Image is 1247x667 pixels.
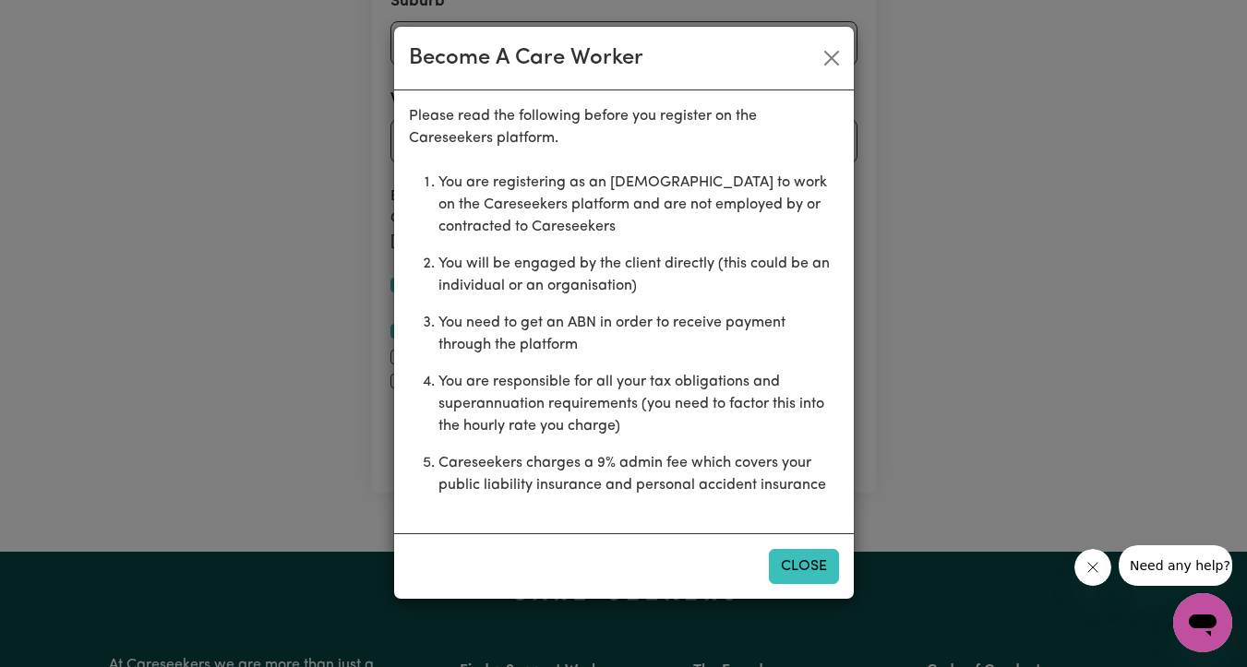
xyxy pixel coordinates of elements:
[438,245,839,304] li: You will be engaged by the client directly (this could be an individual or an organisation)
[438,445,839,504] li: Careseekers charges a 9% admin fee which covers your public liability insurance and personal acci...
[438,304,839,363] li: You need to get an ABN in order to receive payment through the platform
[769,549,839,584] button: Close
[438,164,839,245] li: You are registering as an [DEMOGRAPHIC_DATA] to work on the Careseekers platform and are not empl...
[817,43,846,73] button: Close
[409,42,643,75] div: Become A Care Worker
[409,105,839,149] p: Please read the following before you register on the Careseekers platform.
[1173,593,1232,652] iframe: Button to launch messaging window
[1119,545,1232,586] iframe: Message from company
[438,363,839,445] li: You are responsible for all your tax obligations and superannuation requirements (you need to fac...
[1074,549,1111,586] iframe: Close message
